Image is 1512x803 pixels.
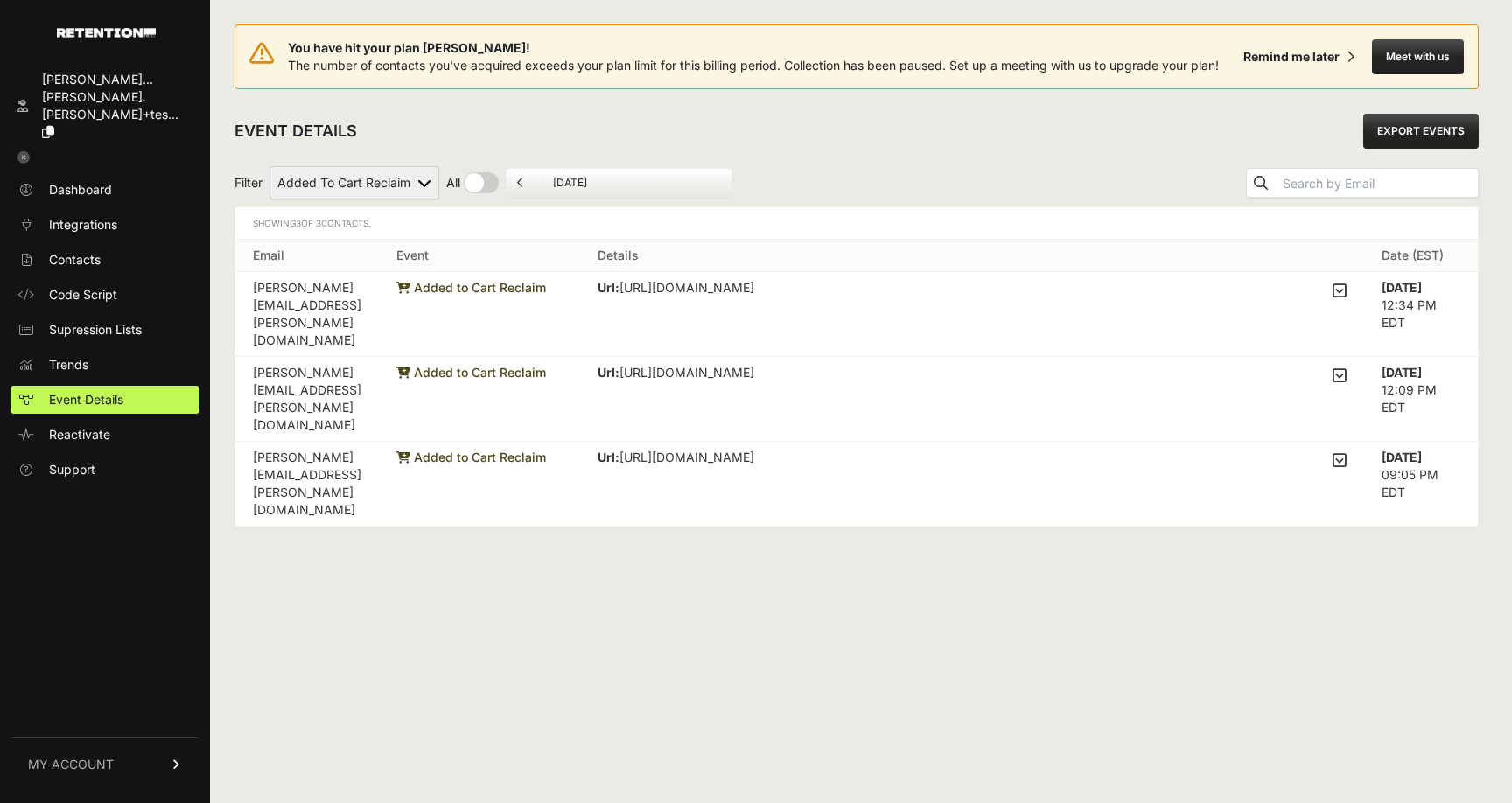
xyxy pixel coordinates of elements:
th: Date (EST) [1364,240,1478,272]
span: The number of contacts you've acquired exceeds your plan limit for this billing period. Collectio... [288,58,1219,73]
a: Supression Lists [10,316,199,344]
td: 09:05 PM EDT [1364,442,1478,527]
a: EXPORT EVENTS [1363,114,1479,149]
th: Details [580,240,1364,272]
span: [PERSON_NAME].[PERSON_NAME]+tes... [42,89,178,122]
td: 12:34 PM EDT [1364,272,1478,357]
input: Search by Email [1279,171,1478,196]
span: Supression Lists [49,321,142,339]
span: Reactivate [49,426,110,443]
span: Contacts [49,251,101,269]
span: Added to Cart Reclaim [396,280,546,295]
a: Reactivate [10,421,199,449]
span: Added to Cart Reclaim [396,365,546,380]
td: [PERSON_NAME][EMAIL_ADDRESS][PERSON_NAME][DOMAIN_NAME] [235,272,379,357]
img: Retention.com [57,28,156,38]
p: [URL][DOMAIN_NAME] [598,364,989,381]
div: [PERSON_NAME]... [42,71,192,88]
span: Trends [49,356,88,374]
span: Event Details [49,391,123,408]
strong: Url: [598,365,619,380]
a: [PERSON_NAME]... [PERSON_NAME].[PERSON_NAME]+tes... [10,66,199,146]
a: Event Details [10,386,199,414]
button: Meet with us [1372,39,1464,74]
span: Contacts. [313,218,371,228]
p: [URL][DOMAIN_NAME] [598,449,905,466]
a: MY ACCOUNT [10,737,199,791]
strong: [DATE] [1382,365,1422,380]
span: Code Script [49,286,117,304]
th: Event [379,240,580,272]
strong: [DATE] [1382,280,1422,295]
div: Showing of [253,214,371,232]
span: You have hit your plan [PERSON_NAME]! [288,39,1219,57]
p: [URL][DOMAIN_NAME] [598,279,957,297]
a: Trends [10,351,199,379]
span: Filter [234,174,262,192]
div: Remind me later [1243,48,1340,66]
a: Contacts [10,246,199,274]
h2: EVENT DETAILS [234,119,357,143]
span: Added to Cart Reclaim [396,450,546,464]
span: 3 [296,218,301,228]
span: 3 [316,218,321,228]
td: [PERSON_NAME][EMAIL_ADDRESS][PERSON_NAME][DOMAIN_NAME] [235,442,379,527]
td: [PERSON_NAME][EMAIL_ADDRESS][PERSON_NAME][DOMAIN_NAME] [235,357,379,442]
a: Support [10,456,199,484]
select: Filter [269,166,439,199]
span: Integrations [49,216,117,234]
td: 12:09 PM EDT [1364,357,1478,442]
a: Integrations [10,211,199,239]
th: Email [235,240,379,272]
span: MY ACCOUNT [28,756,114,773]
strong: Url: [598,280,619,295]
strong: Url: [598,450,619,464]
button: Remind me later [1236,41,1361,73]
a: Code Script [10,281,199,309]
a: Dashboard [10,176,199,204]
span: Dashboard [49,181,112,199]
strong: [DATE] [1382,450,1422,464]
span: Support [49,461,95,478]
